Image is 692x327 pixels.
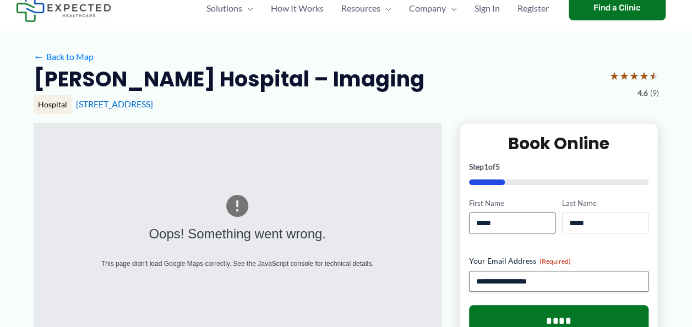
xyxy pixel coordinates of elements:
[650,86,659,100] span: (9)
[469,198,555,209] label: First Name
[562,198,649,209] label: Last Name
[34,51,44,62] span: ←
[469,163,649,171] p: Step of
[77,222,398,247] div: Oops! Something went wrong.
[34,66,424,92] h2: [PERSON_NAME] Hospital – Imaging
[484,162,488,171] span: 1
[649,66,659,86] span: ★
[540,257,571,265] span: (Required)
[495,162,500,171] span: 5
[629,66,639,86] span: ★
[637,86,648,100] span: 4.6
[469,133,649,154] h2: Book Online
[76,99,153,109] a: [STREET_ADDRESS]
[619,66,629,86] span: ★
[34,95,72,114] div: Hospital
[77,258,398,270] div: This page didn't load Google Maps correctly. See the JavaScript console for technical details.
[609,66,619,86] span: ★
[639,66,649,86] span: ★
[34,48,94,65] a: ←Back to Map
[469,255,649,266] label: Your Email Address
